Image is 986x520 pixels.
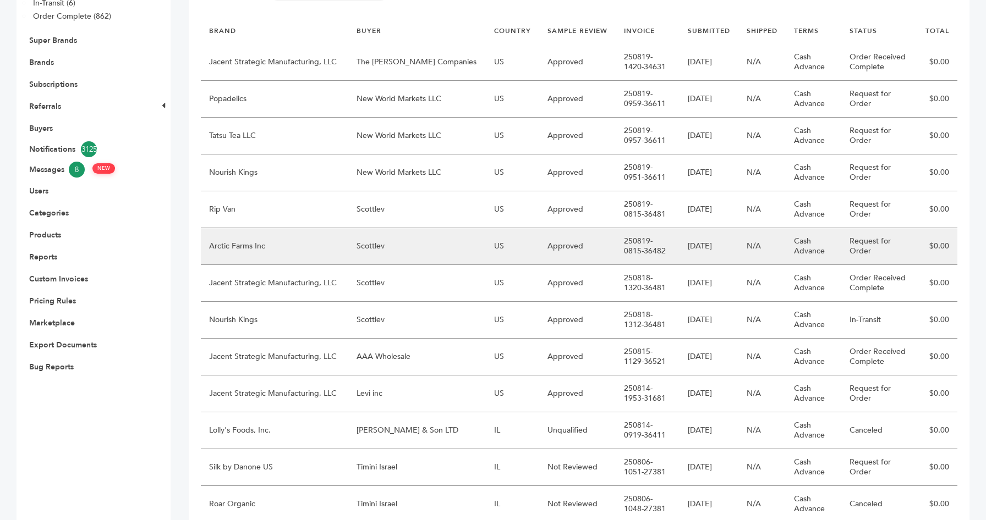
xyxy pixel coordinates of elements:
td: Approved [539,44,616,81]
td: Unqualified [539,412,616,449]
td: Approved [539,302,616,339]
a: Categories [29,208,69,218]
td: New World Markets LLC [348,154,486,191]
td: [DATE] [680,339,738,375]
a: Pricing Rules [29,296,76,306]
td: Jacent Strategic Manufacturing, LLC [201,44,348,81]
td: Order Received Complete [841,339,917,375]
td: $0.00 [917,302,957,339]
td: Jacent Strategic Manufacturing, LLC [201,265,348,302]
td: Cash Advance [786,412,841,449]
td: $0.00 [917,81,957,118]
a: COUNTRY [494,26,531,35]
td: Not Reviewed [539,449,616,486]
td: Request for Order [841,154,917,191]
td: Cash Advance [786,118,841,154]
td: 250819-0815-36482 [616,228,680,265]
a: Order Complete (862) [33,11,111,21]
td: Approved [539,339,616,375]
td: Nourish Kings [201,154,348,191]
td: N/A [738,302,786,339]
td: Cash Advance [786,265,841,302]
td: Tatsu Tea LLC [201,118,348,154]
td: Approved [539,154,616,191]
td: Cash Advance [786,81,841,118]
td: [PERSON_NAME] & Son LTD [348,412,486,449]
td: The [PERSON_NAME] Companies [348,44,486,81]
td: [DATE] [680,302,738,339]
a: Custom Invoices [29,274,88,284]
td: 250819-0959-36611 [616,81,680,118]
a: Super Brands [29,35,77,46]
a: STATUS [850,26,877,35]
td: N/A [738,375,786,412]
td: US [486,265,539,302]
td: IL [486,412,539,449]
td: US [486,154,539,191]
td: $0.00 [917,154,957,191]
td: US [486,228,539,265]
td: Scottlev [348,191,486,228]
td: Cash Advance [786,44,841,81]
td: [DATE] [680,412,738,449]
td: US [486,118,539,154]
td: Request for Order [841,191,917,228]
a: SAMPLE REVIEW [547,26,607,35]
td: $0.00 [917,375,957,412]
td: Jacent Strategic Manufacturing, LLC [201,375,348,412]
td: 250818-1320-36481 [616,265,680,302]
td: Request for Order [841,228,917,265]
td: Rip Van [201,191,348,228]
a: Export Documents [29,340,97,350]
td: New World Markets LLC [348,81,486,118]
td: IL [486,449,539,486]
a: Messages8 NEW [29,162,141,178]
td: US [486,44,539,81]
td: Scottlev [348,228,486,265]
td: 250818-1312-36481 [616,302,680,339]
a: TOTAL [925,26,949,35]
td: $0.00 [917,412,957,449]
td: Cash Advance [786,375,841,412]
td: N/A [738,118,786,154]
td: $0.00 [917,339,957,375]
td: Silk by Danone US [201,449,348,486]
td: $0.00 [917,118,957,154]
a: SHIPPED [747,26,777,35]
td: 250819-0951-36611 [616,154,680,191]
a: Buyers [29,123,53,134]
td: Approved [539,228,616,265]
td: [DATE] [680,265,738,302]
td: Request for Order [841,81,917,118]
td: N/A [738,81,786,118]
a: BUYER [357,26,381,35]
td: 250815-1129-36521 [616,339,680,375]
a: BRAND [209,26,236,35]
td: Cash Advance [786,154,841,191]
td: [DATE] [680,81,738,118]
a: Referrals [29,101,61,112]
td: Cash Advance [786,339,841,375]
a: Marketplace [29,318,75,328]
a: Notifications3125 [29,141,141,157]
span: 3125 [81,141,97,157]
td: Scottlev [348,265,486,302]
td: Canceled [841,412,917,449]
td: Request for Order [841,449,917,486]
a: Bug Reports [29,362,74,372]
td: N/A [738,154,786,191]
td: 250814-0919-36411 [616,412,680,449]
td: US [486,302,539,339]
td: N/A [738,339,786,375]
td: Timini Israel [348,449,486,486]
td: AAA Wholesale [348,339,486,375]
td: Cash Advance [786,228,841,265]
td: Cash Advance [786,449,841,486]
td: $0.00 [917,191,957,228]
span: NEW [92,163,115,174]
td: Order Received Complete [841,265,917,302]
td: [DATE] [680,191,738,228]
td: N/A [738,412,786,449]
td: Request for Order [841,118,917,154]
a: Brands [29,57,54,68]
